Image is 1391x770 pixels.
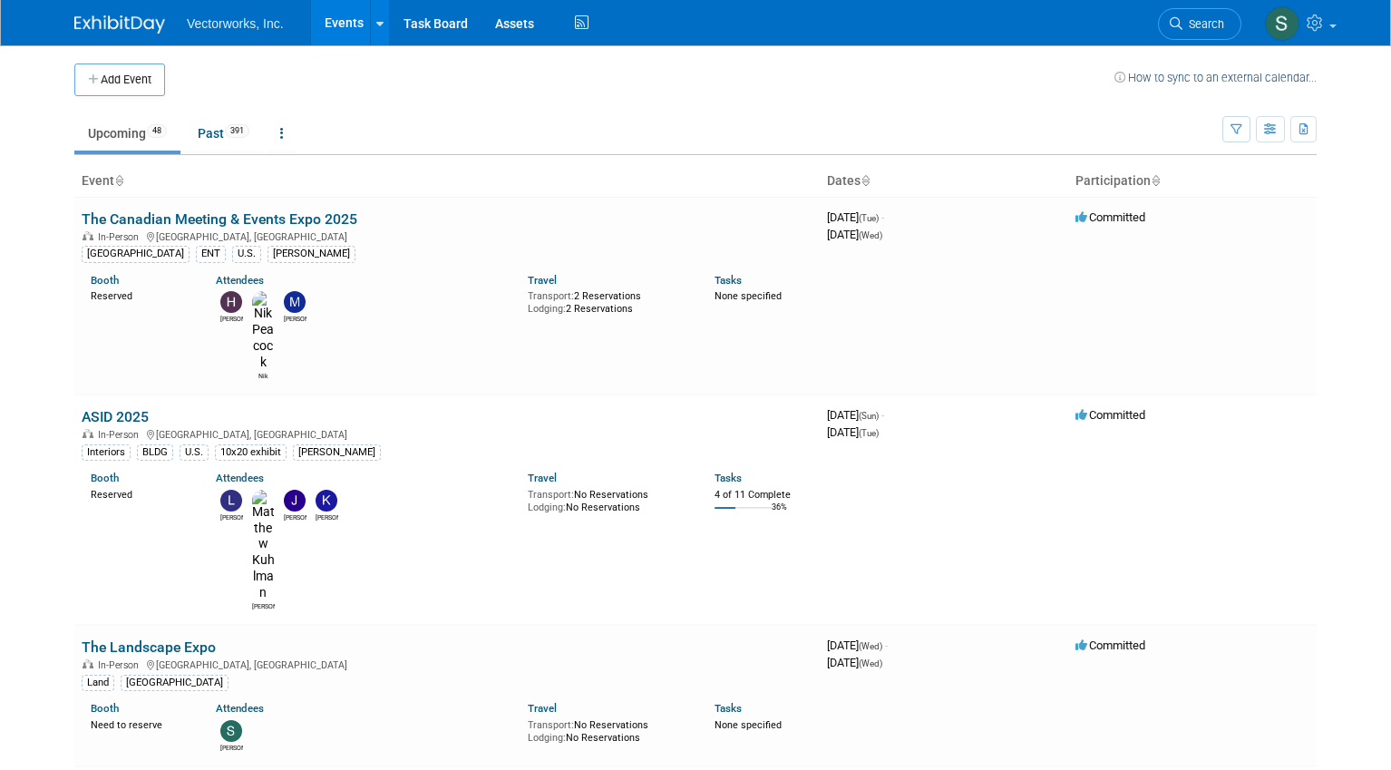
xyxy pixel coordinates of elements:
[859,230,882,240] span: (Wed)
[252,600,275,611] div: Matthew Kuhlman
[137,444,173,461] div: BLDG
[180,444,209,461] div: U.S.
[827,408,884,422] span: [DATE]
[220,490,242,512] img: Luis Ruiz
[827,656,882,669] span: [DATE]
[859,411,879,421] span: (Sun)
[528,472,557,484] a: Travel
[528,290,574,302] span: Transport:
[1075,638,1145,652] span: Committed
[232,246,261,262] div: U.S.
[91,287,189,303] div: Reserved
[216,702,264,715] a: Attendees
[74,116,180,151] a: Upcoming48
[881,210,884,224] span: -
[528,716,688,744] div: No Reservations No Reservations
[284,291,306,313] img: Matt Artigues
[220,512,243,522] div: Luis Ruiz
[715,274,742,287] a: Tasks
[252,490,275,601] img: Matthew Kuhlman
[121,675,229,691] div: [GEOGRAPHIC_DATA]
[83,659,93,668] img: In-Person Event
[220,742,243,753] div: Shaili Patel
[91,274,119,287] a: Booth
[220,313,243,324] div: Helena Magee
[859,658,882,668] span: (Wed)
[316,490,337,512] img: Keith Ragsdale
[98,429,144,441] span: In-Person
[293,444,381,461] div: [PERSON_NAME]
[82,657,812,671] div: [GEOGRAPHIC_DATA], [GEOGRAPHIC_DATA]
[859,641,882,651] span: (Wed)
[74,63,165,96] button: Add Event
[82,246,190,262] div: [GEOGRAPHIC_DATA]
[1151,173,1160,188] a: Sort by Participation Type
[91,702,119,715] a: Booth
[220,720,242,742] img: Shaili Patel
[82,426,812,441] div: [GEOGRAPHIC_DATA], [GEOGRAPHIC_DATA]
[861,173,870,188] a: Sort by Start Date
[216,274,264,287] a: Attendees
[284,512,306,522] div: John D'Addario
[827,638,888,652] span: [DATE]
[528,485,688,513] div: No Reservations No Reservations
[74,166,820,197] th: Event
[715,489,812,502] div: 4 of 11 Complete
[83,429,93,438] img: In-Person Event
[528,287,688,315] div: 2 Reservations 2 Reservations
[74,15,165,34] img: ExhibitDay
[820,166,1068,197] th: Dates
[91,472,119,484] a: Booth
[98,231,144,243] span: In-Person
[827,228,882,241] span: [DATE]
[885,638,888,652] span: -
[827,425,879,439] span: [DATE]
[1158,8,1241,40] a: Search
[252,291,275,370] img: Nik Peacock
[859,428,879,438] span: (Tue)
[528,719,574,731] span: Transport:
[528,489,574,501] span: Transport:
[91,716,189,732] div: Need to reserve
[528,732,566,744] span: Lodging:
[772,502,787,527] td: 36%
[98,659,144,671] span: In-Person
[82,675,114,691] div: Land
[83,231,93,240] img: In-Person Event
[267,246,355,262] div: [PERSON_NAME]
[220,291,242,313] img: Helena Magee
[82,229,812,243] div: [GEOGRAPHIC_DATA], [GEOGRAPHIC_DATA]
[528,303,566,315] span: Lodging:
[1075,408,1145,422] span: Committed
[528,502,566,513] span: Lodging:
[82,444,131,461] div: Interiors
[82,408,149,425] a: ASID 2025
[859,213,879,223] span: (Tue)
[187,16,284,31] span: Vectorworks, Inc.
[715,290,782,302] span: None specified
[715,702,742,715] a: Tasks
[528,274,557,287] a: Travel
[225,124,249,138] span: 391
[147,124,167,138] span: 48
[715,719,782,731] span: None specified
[91,485,189,502] div: Reserved
[528,702,557,715] a: Travel
[82,638,216,656] a: The Landscape Expo
[715,472,742,484] a: Tasks
[184,116,263,151] a: Past391
[114,173,123,188] a: Sort by Event Name
[252,370,275,381] div: Nik Peacock
[881,408,884,422] span: -
[1265,6,1299,41] img: Sarah Angley
[316,512,338,522] div: Keith Ragsdale
[82,210,357,228] a: The Canadian Meeting & Events Expo 2025
[216,472,264,484] a: Attendees
[284,313,306,324] div: Matt Artigues
[827,210,884,224] span: [DATE]
[196,246,226,262] div: ENT
[1068,166,1317,197] th: Participation
[1182,17,1224,31] span: Search
[215,444,287,461] div: 10x20 exhibit
[284,490,306,512] img: John D'Addario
